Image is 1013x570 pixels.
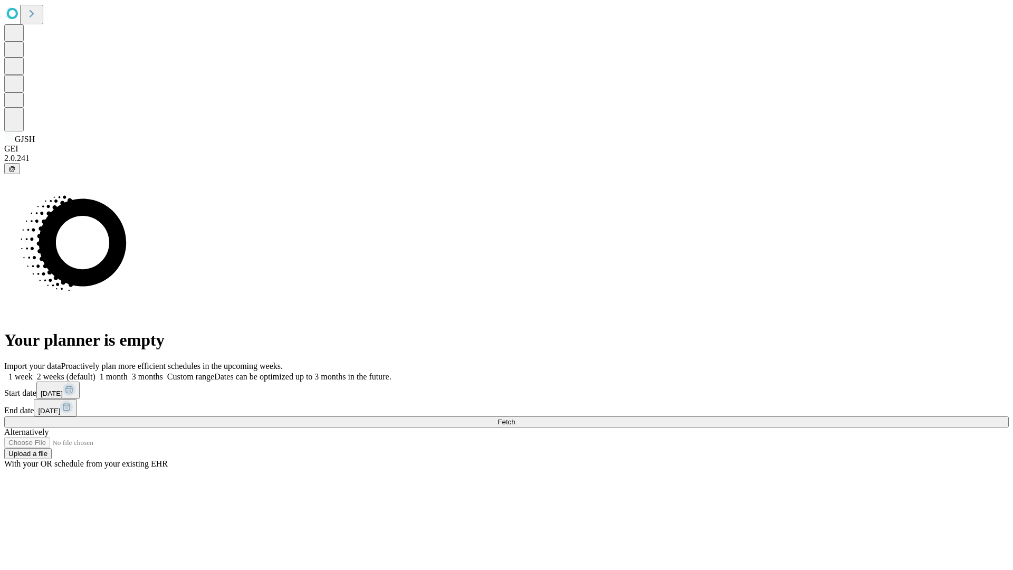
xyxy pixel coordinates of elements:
span: Proactively plan more efficient schedules in the upcoming weeks. [61,362,283,370]
span: Dates can be optimized up to 3 months in the future. [214,372,391,381]
span: With your OR schedule from your existing EHR [4,459,168,468]
span: Fetch [498,418,515,426]
span: @ [8,165,16,173]
div: End date [4,399,1009,416]
button: [DATE] [34,399,77,416]
button: @ [4,163,20,174]
span: 3 months [132,372,163,381]
span: GJSH [15,135,35,144]
div: Start date [4,382,1009,399]
div: GEI [4,144,1009,154]
h1: Your planner is empty [4,330,1009,350]
span: 1 month [100,372,128,381]
button: Upload a file [4,448,52,459]
span: [DATE] [41,389,63,397]
span: 2 weeks (default) [37,372,95,381]
div: 2.0.241 [4,154,1009,163]
span: [DATE] [38,407,60,415]
span: Import your data [4,362,61,370]
button: [DATE] [36,382,80,399]
button: Fetch [4,416,1009,427]
span: Alternatively [4,427,49,436]
span: Custom range [167,372,214,381]
span: 1 week [8,372,33,381]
